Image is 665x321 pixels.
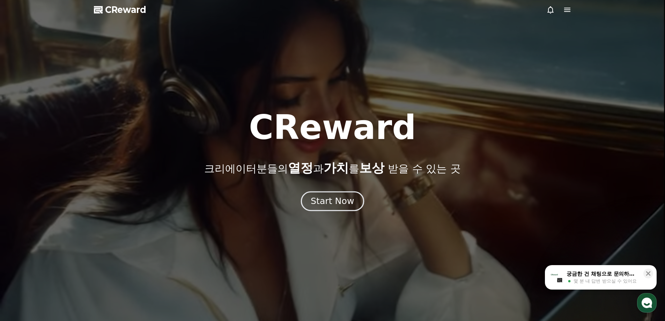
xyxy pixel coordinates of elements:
[94,4,146,15] a: CReward
[288,161,313,175] span: 열정
[301,191,364,211] button: Start Now
[90,221,134,239] a: 설정
[64,232,72,238] span: 대화
[359,161,384,175] span: 보상
[108,232,116,238] span: 설정
[22,232,26,238] span: 홈
[46,221,90,239] a: 대화
[324,161,349,175] span: 가치
[249,111,416,144] h1: CReward
[105,4,146,15] span: CReward
[302,199,363,205] a: Start Now
[2,221,46,239] a: 홈
[204,161,460,175] p: 크리에이터분들의 과 를 받을 수 있는 곳
[311,195,354,207] div: Start Now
